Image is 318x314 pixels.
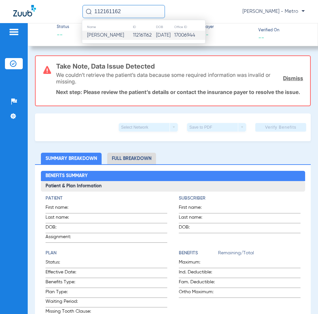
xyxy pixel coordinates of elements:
span: Benefits Type: [46,279,94,288]
span: Waiting Period: [46,298,94,307]
th: Name [82,23,133,31]
h3: Take Note, Data Issue Detected [56,63,303,70]
span: Remaining/Total [218,250,301,259]
th: Office ID [174,23,205,31]
span: Verified On [258,28,307,34]
td: 17006944 [174,31,205,40]
li: Summary Breakdown [41,153,102,164]
img: Zuub Logo [13,5,36,16]
span: Assignment: [46,234,78,242]
h2: Benefits Summary [41,171,305,181]
span: Status: [46,259,94,268]
span: Maximum: [179,259,218,268]
h4: Benefits [179,250,218,257]
td: 112161162 [133,31,156,40]
span: DOB: [179,224,211,233]
p: We couldn’t retrieve the patient’s data because some required information was invalid or missing. [56,72,278,85]
span: -- [203,31,252,39]
span: Status [57,24,69,30]
span: [PERSON_NAME] [87,33,124,38]
span: Fam. Deductible: [179,279,218,288]
span: Last name: [46,214,78,223]
span: First name: [179,204,211,213]
h3: Patient & Plan Information [41,181,305,192]
span: Plan Type: [46,289,94,298]
img: error-icon [43,66,51,74]
th: DOB [156,23,174,31]
span: Ortho Maximum: [179,289,218,298]
span: Effective Date: [46,269,94,278]
span: Ind. Deductible: [179,269,218,278]
span: -- [258,34,264,41]
input: Search for patients [82,5,165,18]
span: DOB: [46,224,78,233]
span: Last name: [179,214,211,223]
h4: Subscriber [179,195,301,202]
span: Payer [203,24,252,30]
span: -- [57,31,69,39]
th: ID [133,23,156,31]
li: Full Breakdown [107,153,156,164]
td: [DATE] [156,31,174,40]
a: Dismiss [283,75,303,81]
img: hamburger-icon [9,28,19,36]
app-breakdown-title: Benefits [179,250,218,259]
h4: Plan [46,250,167,257]
span: [PERSON_NAME] - Metro [242,8,305,15]
span: First name: [46,204,78,213]
p: Next step: Please review the patient’s details or contact the insurance payer to resolve the issue. [56,89,303,95]
h4: Patient [46,195,167,202]
img: Search Icon [86,9,92,15]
